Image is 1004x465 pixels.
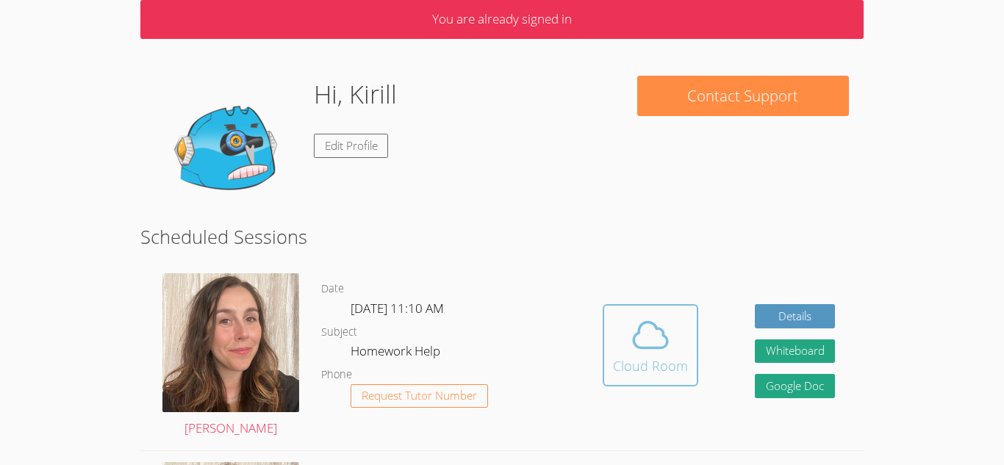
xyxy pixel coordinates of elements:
[321,280,344,298] dt: Date
[314,134,389,158] a: Edit Profile
[321,366,352,384] dt: Phone
[603,304,698,386] button: Cloud Room
[755,339,836,364] button: Whiteboard
[162,273,299,411] img: IMG_0882.jpeg
[351,300,444,317] span: [DATE] 11:10 AM
[140,223,864,250] h2: Scheduled Sessions
[613,356,688,376] div: Cloud Room
[351,384,488,408] button: Request Tutor Number
[755,374,836,398] a: Google Doc
[755,304,836,328] a: Details
[314,76,397,113] h1: Hi, Kirill
[351,341,443,366] dd: Homework Help
[162,273,299,439] a: [PERSON_NAME]
[637,76,849,116] button: Contact Support
[321,323,357,342] dt: Subject
[362,390,477,401] span: Request Tutor Number
[155,76,302,223] img: default.png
